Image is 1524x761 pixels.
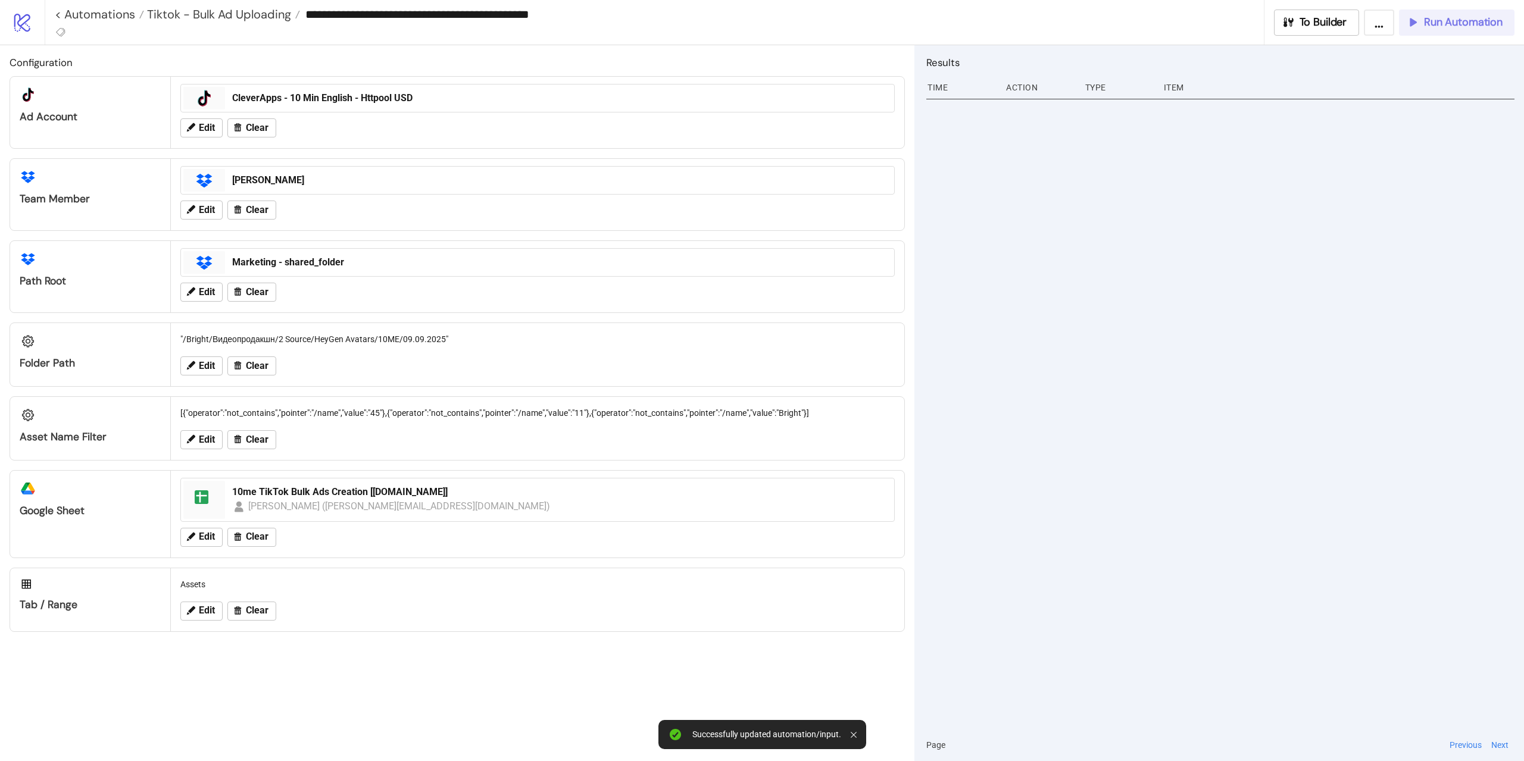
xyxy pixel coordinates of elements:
[180,528,223,547] button: Edit
[227,602,276,621] button: Clear
[227,118,276,137] button: Clear
[1084,76,1154,99] div: Type
[20,504,161,518] div: Google Sheet
[199,123,215,133] span: Edit
[1399,10,1514,36] button: Run Automation
[20,356,161,370] div: Folder Path
[246,287,268,297] span: Clear
[10,55,905,70] h2: Configuration
[180,118,223,137] button: Edit
[246,605,268,616] span: Clear
[199,361,215,371] span: Edit
[199,605,215,616] span: Edit
[1424,15,1503,29] span: Run Automation
[232,486,887,499] div: 10me TikTok Bulk Ads Creation [[DOMAIN_NAME]]
[1005,76,1075,99] div: Action
[246,531,268,542] span: Clear
[246,434,268,445] span: Clear
[227,283,276,302] button: Clear
[246,123,268,133] span: Clear
[180,602,223,621] button: Edit
[926,76,997,99] div: Time
[20,430,161,444] div: Asset Name Filter
[20,192,161,206] div: Team Member
[227,528,276,547] button: Clear
[1274,10,1360,36] button: To Builder
[1300,15,1347,29] span: To Builder
[144,7,291,22] span: Tiktok - Bulk Ad Uploading
[176,573,900,596] div: Assets
[232,256,887,269] div: Marketing - shared_folder
[199,287,215,297] span: Edit
[176,402,900,424] div: [{"operator":"not_contains","pointer":"/name","value":"45"},{"operator":"not_contains","pointer":...
[1488,738,1512,751] button: Next
[180,430,223,449] button: Edit
[20,274,161,288] div: Path Root
[199,434,215,445] span: Edit
[20,598,161,612] div: Tab / Range
[55,8,144,20] a: < Automations
[232,174,887,187] div: [PERSON_NAME]
[227,430,276,449] button: Clear
[227,201,276,220] button: Clear
[180,201,223,220] button: Edit
[232,92,887,105] div: CleverApps - 10 Min English - Httpool USD
[1446,738,1485,751] button: Previous
[180,356,223,375] button: Edit
[227,356,276,375] button: Clear
[1163,76,1514,99] div: Item
[199,531,215,542] span: Edit
[20,110,161,124] div: Ad Account
[248,499,551,513] div: [PERSON_NAME] ([PERSON_NAME][EMAIL_ADDRESS][DOMAIN_NAME])
[199,205,215,215] span: Edit
[180,283,223,302] button: Edit
[926,738,945,751] span: Page
[692,729,841,740] div: Successfully updated automation/input.
[144,8,300,20] a: Tiktok - Bulk Ad Uploading
[926,55,1514,70] h2: Results
[246,361,268,371] span: Clear
[176,328,900,350] div: "/Bright/Видеопродакшн/2 Source/HeyGen Avatars/10ME/09.09.2025"
[246,205,268,215] span: Clear
[1364,10,1394,36] button: ...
